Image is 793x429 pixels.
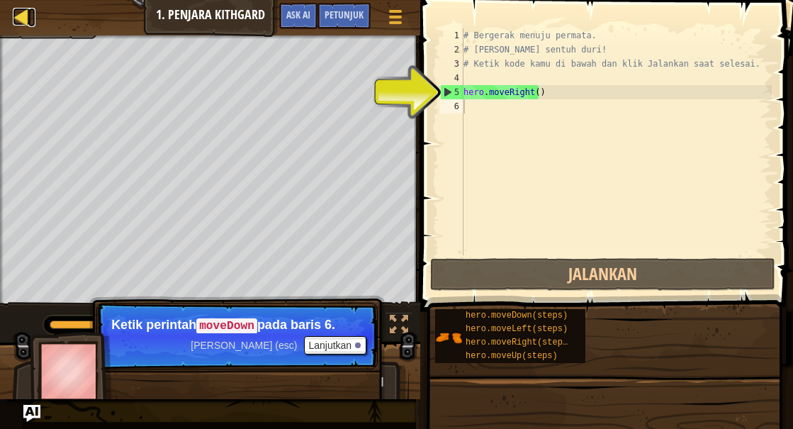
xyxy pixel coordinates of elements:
button: Lanjutkan [304,336,366,355]
button: Tampilkan menu permainan [378,3,413,36]
button: Alihkan layar penuh [385,312,413,341]
span: hero.moveRight(steps) [466,338,573,347]
span: hero.moveUp(steps) [466,351,558,361]
button: Ask AI [279,3,317,29]
button: Jalankan [430,258,775,291]
div: 3 [440,57,463,71]
div: 1 [440,28,463,43]
span: [PERSON_NAME] (esc) [191,340,297,351]
p: Ketik perintah pada baris 6. [111,318,363,333]
button: Ask AI [23,405,40,422]
span: hero.moveLeft(steps) [466,324,568,334]
div: 2 [440,43,463,57]
div: 4 [440,71,463,85]
img: portrait.png [435,324,462,351]
span: hero.moveDown(steps) [466,311,568,321]
span: Ask AI [286,8,310,21]
span: Petunjuk [325,8,364,21]
img: thang_avatar_frame.png [30,332,112,411]
code: moveDown [196,318,257,334]
div: 5 [441,85,463,99]
div: 6 [440,99,463,113]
